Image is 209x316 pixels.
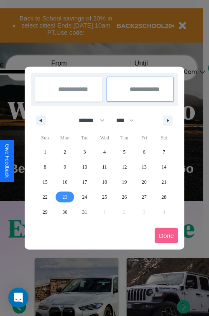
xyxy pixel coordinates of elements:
[62,174,67,190] span: 16
[94,144,114,159] button: 4
[62,190,67,205] span: 23
[75,205,94,220] button: 31
[82,205,87,220] span: 31
[82,159,87,174] span: 10
[103,144,106,159] span: 4
[55,144,74,159] button: 2
[35,205,55,220] button: 29
[134,159,154,174] button: 13
[115,159,134,174] button: 12
[55,159,74,174] button: 9
[154,144,174,159] button: 7
[75,144,94,159] button: 3
[154,190,174,205] button: 28
[154,174,174,190] button: 21
[94,159,114,174] button: 11
[75,174,94,190] button: 17
[115,144,134,159] button: 5
[4,144,10,178] div: Give Feedback
[43,174,48,190] span: 15
[94,131,114,144] span: Wed
[102,190,107,205] span: 25
[44,159,46,174] span: 8
[35,131,55,144] span: Sun
[102,174,107,190] span: 18
[8,288,28,308] div: Open Intercom Messenger
[134,190,154,205] button: 27
[142,159,147,174] span: 13
[143,144,145,159] span: 6
[122,174,127,190] span: 19
[155,228,178,243] button: Done
[44,144,46,159] span: 1
[122,190,127,205] span: 26
[84,144,86,159] span: 3
[55,131,74,144] span: Mon
[55,190,74,205] button: 23
[122,159,127,174] span: 12
[43,190,48,205] span: 22
[94,174,114,190] button: 18
[82,174,87,190] span: 17
[154,131,174,144] span: Sat
[154,159,174,174] button: 14
[55,205,74,220] button: 30
[82,190,87,205] span: 24
[35,144,55,159] button: 1
[35,159,55,174] button: 8
[43,205,48,220] span: 29
[163,144,165,159] span: 7
[55,174,74,190] button: 16
[134,144,154,159] button: 6
[123,144,125,159] span: 5
[115,131,134,144] span: Thu
[62,205,67,220] span: 30
[142,190,147,205] span: 27
[75,190,94,205] button: 24
[115,174,134,190] button: 19
[161,174,166,190] span: 21
[134,174,154,190] button: 20
[75,131,94,144] span: Tue
[35,190,55,205] button: 22
[115,190,134,205] button: 26
[102,159,107,174] span: 11
[142,174,147,190] span: 20
[161,159,166,174] span: 14
[64,159,66,174] span: 9
[64,144,66,159] span: 2
[161,190,166,205] span: 28
[35,174,55,190] button: 15
[75,159,94,174] button: 10
[134,131,154,144] span: Fri
[94,190,114,205] button: 25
